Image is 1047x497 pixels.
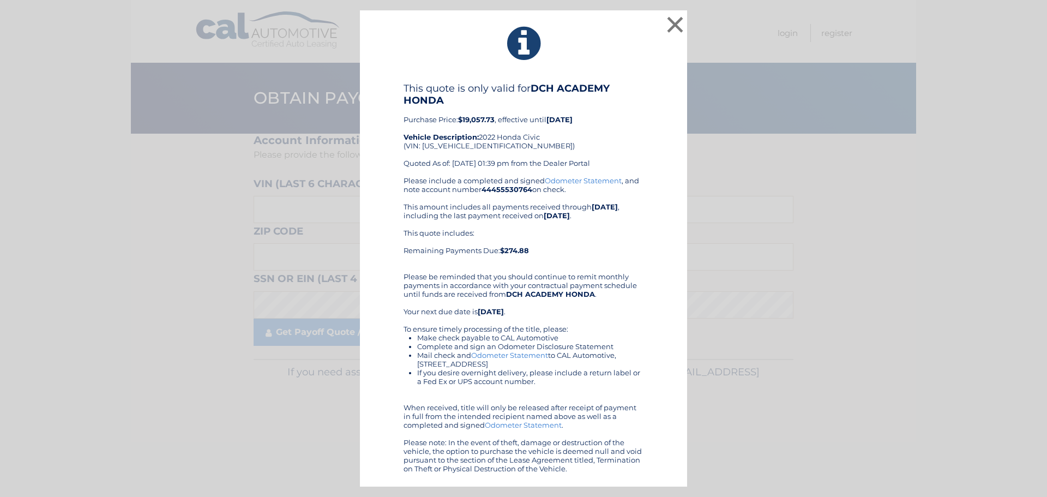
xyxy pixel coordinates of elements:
[546,115,573,124] b: [DATE]
[592,202,618,211] b: [DATE]
[500,246,529,255] b: $274.88
[545,176,622,185] a: Odometer Statement
[404,82,643,176] div: Purchase Price: , effective until 2022 Honda Civic (VIN: [US_VEHICLE_IDENTIFICATION_NUMBER]) Quot...
[485,421,562,429] a: Odometer Statement
[544,211,570,220] b: [DATE]
[458,115,495,124] b: $19,057.73
[482,185,532,194] b: 44455530764
[404,82,643,106] h4: This quote is only valid for
[506,290,595,298] b: DCH ACADEMY HONDA
[404,176,643,473] div: Please include a completed and signed , and note account number on check. This amount includes al...
[664,14,686,35] button: ×
[478,307,504,316] b: [DATE]
[417,351,643,368] li: Mail check and to CAL Automotive, [STREET_ADDRESS]
[404,229,643,264] div: This quote includes: Remaining Payments Due:
[404,82,610,106] b: DCH ACADEMY HONDA
[471,351,548,360] a: Odometer Statement
[417,368,643,386] li: If you desire overnight delivery, please include a return label or a Fed Ex or UPS account number.
[404,133,479,141] strong: Vehicle Description:
[417,342,643,351] li: Complete and sign an Odometer Disclosure Statement
[417,333,643,342] li: Make check payable to CAL Automotive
